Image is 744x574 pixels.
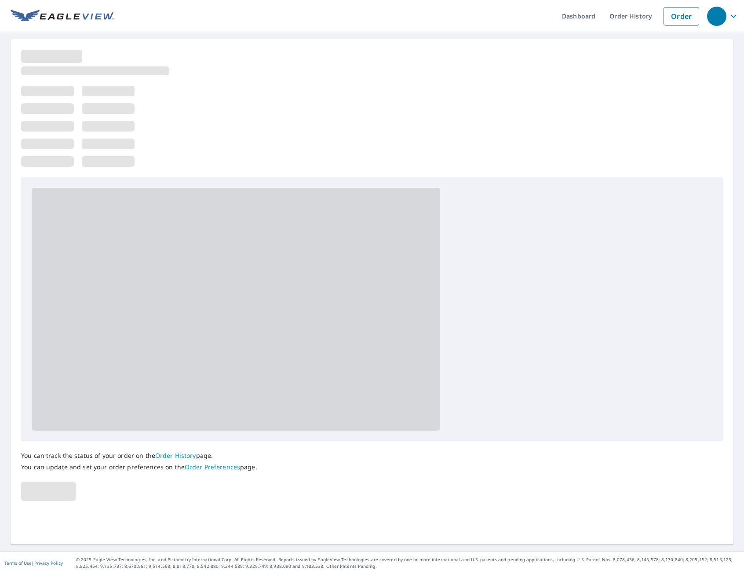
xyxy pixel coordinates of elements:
[155,451,196,460] a: Order History
[664,7,699,26] a: Order
[76,556,740,570] p: © 2025 Eagle View Technologies, Inc. and Pictometry International Corp. All Rights Reserved. Repo...
[21,452,257,460] p: You can track the status of your order on the page.
[4,560,32,566] a: Terms of Use
[11,10,114,23] img: EV Logo
[34,560,63,566] a: Privacy Policy
[4,560,63,566] p: |
[185,463,240,471] a: Order Preferences
[21,463,257,471] p: You can update and set your order preferences on the page.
